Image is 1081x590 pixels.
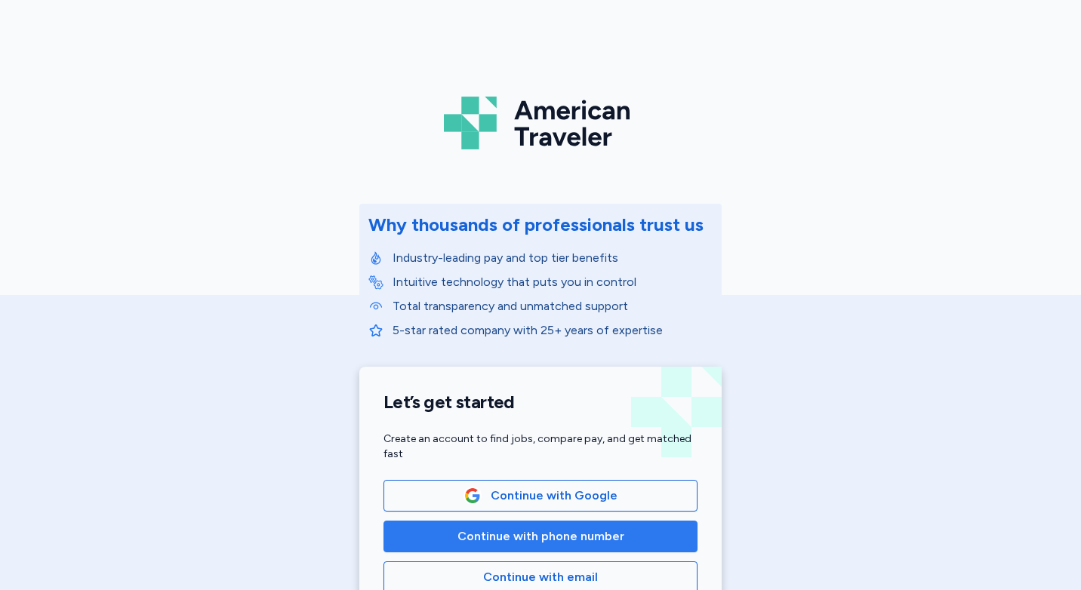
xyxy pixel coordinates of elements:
[457,527,624,545] span: Continue with phone number
[393,273,713,291] p: Intuitive technology that puts you in control
[383,480,698,512] button: Google LogoContinue with Google
[393,321,713,340] p: 5-star rated company with 25+ years of expertise
[491,487,617,505] span: Continue with Google
[383,391,698,413] h1: Let’s get started
[444,91,637,155] img: Logo
[464,487,481,504] img: Google Logo
[383,521,698,552] button: Continue with phone number
[368,213,704,237] div: Why thousands of professionals trust us
[393,297,713,315] p: Total transparency and unmatched support
[483,568,598,586] span: Continue with email
[383,432,698,462] div: Create an account to find jobs, compare pay, and get matched fast
[393,249,713,267] p: Industry-leading pay and top tier benefits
